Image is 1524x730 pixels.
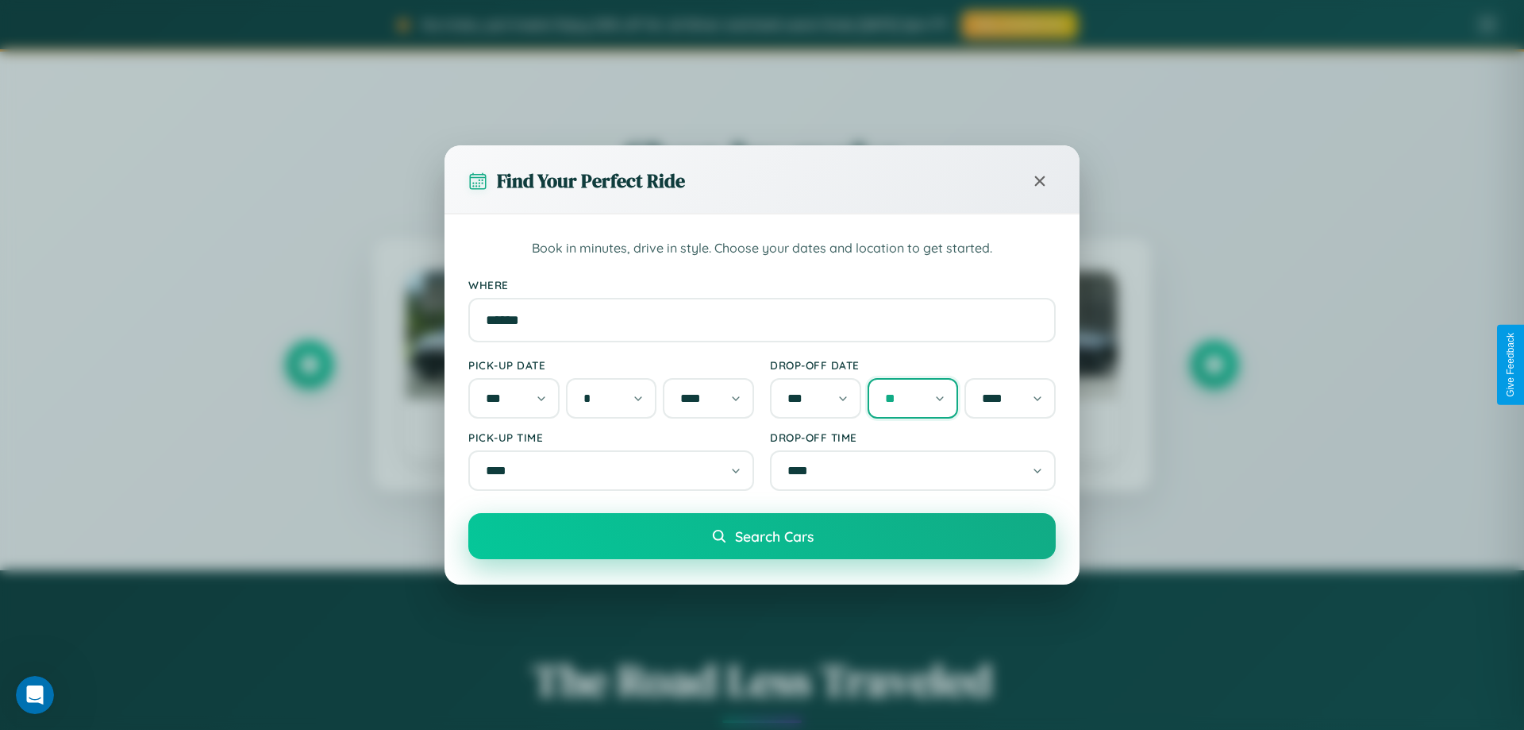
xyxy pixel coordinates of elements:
[468,238,1056,259] p: Book in minutes, drive in style. Choose your dates and location to get started.
[770,358,1056,372] label: Drop-off Date
[468,513,1056,559] button: Search Cars
[468,278,1056,292] label: Where
[497,168,685,194] h3: Find Your Perfect Ride
[770,431,1056,444] label: Drop-off Time
[468,358,754,372] label: Pick-up Date
[735,527,814,545] span: Search Cars
[468,431,754,444] label: Pick-up Time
